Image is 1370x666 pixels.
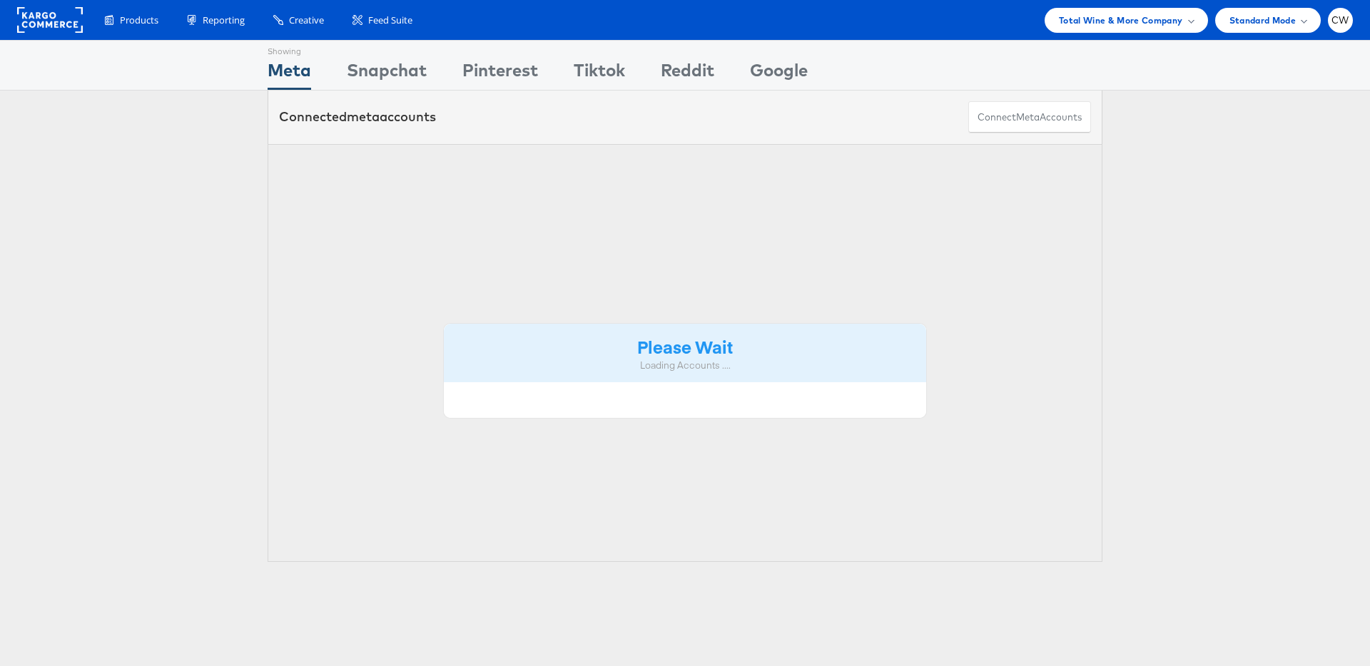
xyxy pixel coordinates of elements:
[455,359,915,372] div: Loading Accounts ....
[1059,13,1183,28] span: Total Wine & More Company
[347,58,427,90] div: Snapchat
[574,58,625,90] div: Tiktok
[268,58,311,90] div: Meta
[637,334,733,358] strong: Please Wait
[203,14,245,27] span: Reporting
[750,58,808,90] div: Google
[1229,13,1296,28] span: Standard Mode
[1016,111,1040,124] span: meta
[347,108,380,125] span: meta
[1331,16,1349,25] span: CW
[120,14,158,27] span: Products
[289,14,324,27] span: Creative
[661,58,714,90] div: Reddit
[268,41,311,58] div: Showing
[368,14,412,27] span: Feed Suite
[968,101,1091,133] button: ConnectmetaAccounts
[279,108,436,126] div: Connected accounts
[462,58,538,90] div: Pinterest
